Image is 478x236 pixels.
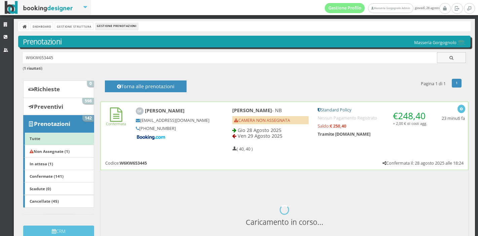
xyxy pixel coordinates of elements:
h5: ( 40, 40 ) [232,146,253,151]
button: Torna alle prenotazioni [105,80,187,92]
b: [PERSON_NAME] [232,107,272,113]
h5: Saldo: [318,124,428,129]
span: CAMERA NON ASSEGNATA [234,117,290,123]
a: Prenotazioni 142 [23,115,94,133]
b: Tutte [30,136,40,141]
a: Tutte [23,132,94,145]
img: Stina Fredriksson [136,107,144,115]
h5: [PHONE_NUMBER] [136,126,209,131]
span: Gio 28 Agosto 2025 [238,127,281,133]
span: € [393,110,426,122]
img: BookingDesigner.com [5,1,73,14]
span: Ven 29 Agosto 2025 [238,133,282,139]
b: Tramite [DOMAIN_NAME] [318,131,370,137]
b: W6KW653445 [120,160,147,166]
strong: € 250,40 [330,123,346,129]
img: 0603869b585f11eeb13b0a069e529790.png [456,40,466,46]
a: Scadute (0) [23,182,94,195]
h5: Masseria Gorgognolo [414,40,466,46]
b: In attesa (1) [30,161,53,166]
h4: - NB [232,107,309,113]
b: [PERSON_NAME] [145,107,185,114]
span: giovedì, 28 agosto [325,3,439,13]
h6: ( ) [23,66,466,71]
input: Ricerca cliente - (inserisci il codice, il nome, il cognome, il numero di telefono o la mail) [23,52,437,63]
b: Confermate (141) [30,173,64,179]
a: Non Assegnate (1) [23,145,94,158]
h3: Prenotazioni [23,37,466,46]
b: Cancellate (45) [30,198,59,204]
a: Cancellate (45) [23,195,94,208]
span: 248,40 [398,110,426,122]
a: Confermate (141) [23,170,94,182]
a: In attesa (1) [23,157,94,170]
span: 142 [82,115,94,122]
b: Preventivi [34,103,63,110]
li: Gestione Prenotazioni [95,23,138,30]
b: 1 risultati [24,66,41,71]
a: Confermata [106,116,126,126]
h5: Nessun Pagamento Registrato [318,115,428,121]
b: Richieste [34,85,60,93]
a: Gestione Profilo [325,3,365,13]
a: Preventivi 598 [23,98,94,115]
h5: [EMAIL_ADDRESS][DOMAIN_NAME] [136,118,209,123]
h5: Confermata il: 28 agosto 2025 alle 18:24 [383,161,464,166]
a: Gestione Struttura [55,23,93,30]
b: Non Assegnate (1) [30,148,70,154]
a: Dashboard [31,23,53,30]
a: 1 [452,79,462,88]
img: Booking-com-logo.png [136,134,166,140]
b: Prenotazioni [34,120,70,128]
h5: Codice: [105,161,147,166]
span: 598 [82,98,94,104]
h4: Torna alle prenotazioni [112,83,179,94]
a: Richieste 0 [23,80,94,98]
h5: Standard Policy [318,107,428,112]
h5: Pagina 1 di 1 [421,81,446,86]
small: + 2,00 € di costi agg. [393,121,427,126]
span: 0 [87,81,94,87]
h5: 23 minuti fa [442,116,465,121]
b: Scadute (0) [30,186,51,191]
a: Masseria Gorgognolo Admin [368,3,413,13]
